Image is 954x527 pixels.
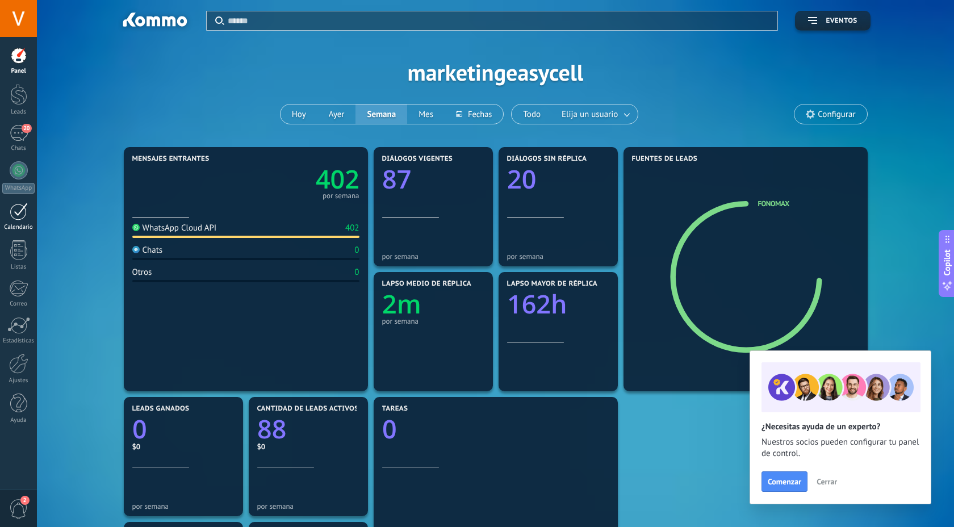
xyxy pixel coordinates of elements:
div: por semana [382,252,484,261]
span: 2 [20,496,30,505]
h2: ¿Necesitas ayuda de un experto? [761,421,919,432]
a: 402 [246,162,359,196]
div: Listas [2,263,35,271]
text: 162h [507,287,567,321]
div: por semana [257,502,359,511]
a: Fonomax [758,199,789,208]
a: 88 [257,412,359,446]
span: Lapso mayor de réplica [507,280,597,288]
a: 0 [132,412,235,446]
button: Fechas [445,104,503,124]
div: Otros [132,267,152,278]
a: 162h [507,287,609,321]
text: 88 [257,412,286,446]
div: Ajustes [2,377,35,384]
div: Chats [132,245,163,256]
div: Chats [2,145,35,152]
span: Lapso medio de réplica [382,280,472,288]
text: 20 [507,162,536,196]
div: Panel [2,68,35,75]
div: Ayuda [2,417,35,424]
div: 0 [354,267,359,278]
div: Calendario [2,224,35,231]
span: Fuentes de leads [632,155,698,163]
button: Mes [407,104,445,124]
button: Comenzar [761,471,807,492]
span: Tareas [382,405,408,413]
div: $0 [132,442,235,451]
button: Ayer [317,104,356,124]
div: por semana [132,502,235,511]
div: por semana [382,317,484,325]
span: Comenzar [768,478,801,486]
span: Diálogos vigentes [382,155,453,163]
span: Leads ganados [132,405,190,413]
span: Nuestros socios pueden configurar tu panel de control. [761,437,919,459]
a: 0 [382,412,609,446]
text: 87 [382,162,411,196]
text: 2m [382,287,421,321]
div: 402 [345,223,359,233]
text: 0 [132,412,147,446]
div: WhatsApp Cloud API [132,223,217,233]
span: Diálogos sin réplica [507,155,587,163]
div: 0 [354,245,359,256]
button: Cerrar [811,473,842,490]
span: Configurar [818,110,855,119]
button: Eventos [795,11,870,31]
div: Correo [2,300,35,308]
span: Cerrar [817,478,837,486]
text: 0 [382,412,397,446]
button: Elija un usuario [552,104,638,124]
span: Eventos [826,17,857,25]
div: $0 [257,442,359,451]
span: Copilot [942,250,953,276]
span: Elija un usuario [559,107,620,122]
button: Todo [512,104,552,124]
text: 402 [315,162,359,196]
img: Chats [132,246,140,253]
button: Semana [355,104,407,124]
div: WhatsApp [2,183,35,194]
span: Cantidad de leads activos [257,405,359,413]
div: por semana [323,193,359,199]
div: Estadísticas [2,337,35,345]
span: 20 [22,124,31,133]
button: Hoy [281,104,317,124]
img: WhatsApp Cloud API [132,224,140,231]
span: Mensajes entrantes [132,155,210,163]
div: por semana [507,252,609,261]
div: Leads [2,108,35,116]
